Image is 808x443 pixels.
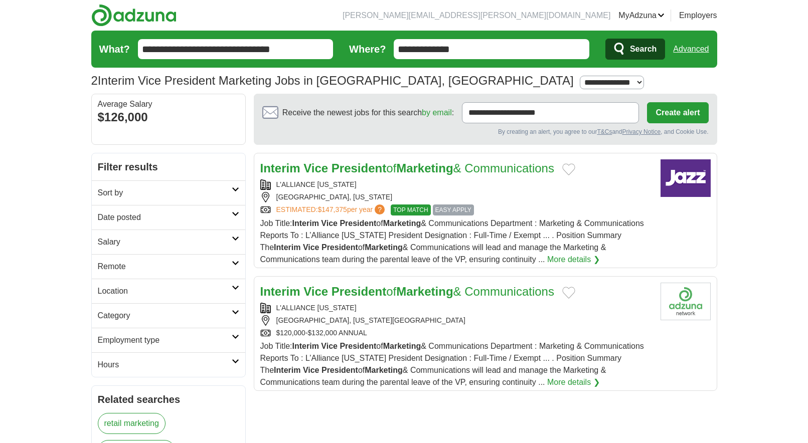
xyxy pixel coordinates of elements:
[562,287,575,299] button: Add to favorite jobs
[260,161,554,175] a: Interim Vice PresidentofMarketing& Communications
[396,161,453,175] strong: Marketing
[547,254,600,266] a: More details ❯
[92,153,245,180] h2: Filter results
[661,283,711,320] img: Company logo
[91,74,574,87] h1: Interim Vice President Marketing Jobs in [GEOGRAPHIC_DATA], [GEOGRAPHIC_DATA]
[260,328,653,338] div: $120,000-$132,000 ANNUAL
[91,4,177,27] img: Adzuna logo
[673,39,709,59] a: Advanced
[317,205,347,213] span: $147,375
[98,285,232,297] h2: Location
[260,219,644,264] span: Job Title: of & Communications Department : Marketing & Communications Reports To : L’Alliance [U...
[276,204,387,215] a: ESTIMATED:$147,375per year?
[98,100,239,108] div: Average Salary
[260,161,300,175] strong: Interim
[332,161,386,175] strong: President
[391,204,430,215] span: TOP MATCH
[292,219,319,228] strong: Interim
[98,187,232,199] h2: Sort by
[321,342,338,350] strong: Vice
[98,310,232,322] h2: Category
[99,42,130,57] label: What?
[321,243,358,252] strong: President
[679,10,717,22] a: Employers
[92,254,245,279] a: Remote
[562,163,575,175] button: Add to favorite jobs
[332,285,386,298] strong: President
[321,219,338,228] strong: Vice
[349,42,386,57] label: Where?
[92,205,245,230] a: Date posted
[260,315,653,326] div: [GEOGRAPHIC_DATA], [US_STATE][GEOGRAPHIC_DATA]
[303,243,319,252] strong: Vice
[292,342,319,350] strong: Interim
[433,204,474,215] span: EASY APPLY
[92,180,245,205] a: Sort by
[260,179,653,190] div: L'ALLIANCE [US_STATE]
[365,243,403,252] strong: Marketing
[98,392,239,407] h2: Related searches
[260,285,554,298] a: Interim Vice PresidentofMarketing& Communications
[303,366,319,374] strong: Vice
[422,108,452,117] a: by email
[321,366,358,374] strong: President
[365,366,403,374] strong: Marketing
[92,279,245,303] a: Location
[92,352,245,377] a: Hours
[340,342,376,350] strong: President
[98,334,232,346] h2: Employment type
[597,128,612,135] a: T&Cs
[661,159,711,197] img: Company logo
[98,359,232,371] h2: Hours
[340,219,376,228] strong: President
[375,204,385,214] span: ?
[98,108,239,126] div: $126,000
[622,128,661,135] a: Privacy Notice
[98,211,232,224] h2: Date posted
[274,366,300,374] strong: Interim
[98,236,232,248] h2: Salary
[630,39,657,59] span: Search
[274,243,300,252] strong: Interim
[605,39,665,60] button: Search
[92,328,245,352] a: Employment type
[547,376,600,388] a: More details ❯
[260,342,644,386] span: Job Title: of & Communications Department : Marketing & Communications Reports To : L’Alliance [U...
[260,192,653,202] div: [GEOGRAPHIC_DATA], [US_STATE]
[343,10,610,22] li: [PERSON_NAME][EMAIL_ADDRESS][PERSON_NAME][DOMAIN_NAME]
[383,219,421,228] strong: Marketing
[260,285,300,298] strong: Interim
[262,127,709,136] div: By creating an alert, you agree to our and , and Cookie Use.
[98,261,232,273] h2: Remote
[618,10,665,22] a: MyAdzuna
[92,230,245,254] a: Salary
[396,285,453,298] strong: Marketing
[260,303,653,313] div: L'ALLIANCE [US_STATE]
[98,413,166,434] a: retail marketing
[282,107,454,119] span: Receive the newest jobs for this search :
[91,72,98,90] span: 2
[303,161,328,175] strong: Vice
[92,303,245,328] a: Category
[383,342,421,350] strong: Marketing
[647,102,708,123] button: Create alert
[303,285,328,298] strong: Vice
